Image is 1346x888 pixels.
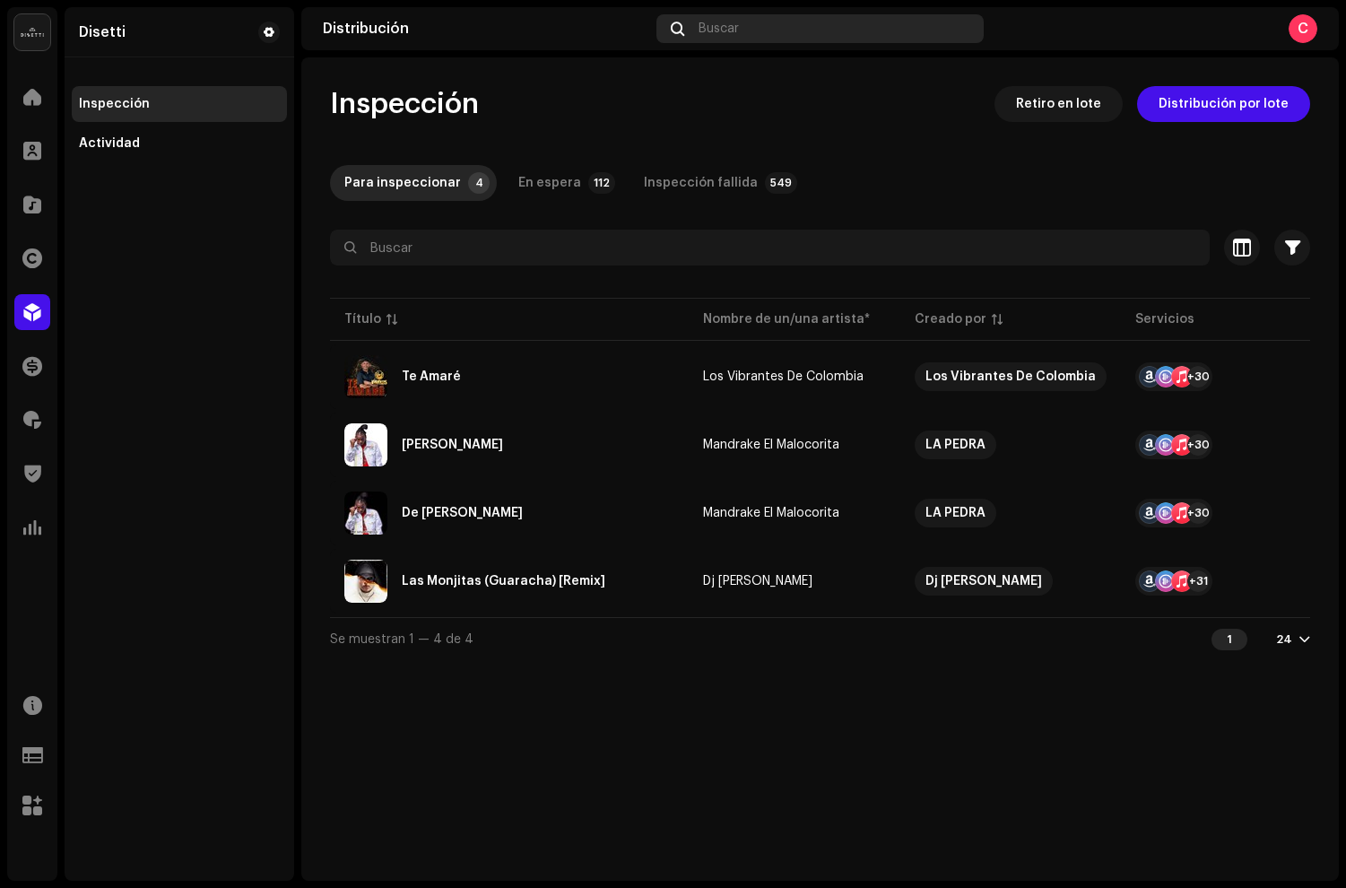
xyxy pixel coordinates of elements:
[1137,86,1310,122] button: Distribución por lote
[344,165,461,201] div: Para inspeccionar
[330,633,473,646] span: Se muestran 1 — 4 de 4
[1289,14,1317,43] div: C
[925,362,1096,391] div: Los Vibrantes De Colombia
[703,507,839,519] div: Mandrake El Malocorita
[72,126,287,161] re-m-nav-item: Actividad
[518,165,581,201] div: En espera
[915,431,1107,459] span: LA PEDRA
[915,362,1107,391] span: Los Vibrantes De Colombia
[1016,86,1101,122] span: Retiro en lote
[1187,434,1209,456] div: +30
[703,507,886,519] span: Mandrake El Malocorita
[915,310,986,328] div: Creado por
[1211,629,1247,650] div: 1
[72,86,287,122] re-m-nav-item: Inspección
[402,575,605,588] div: Las Monjitas (Guaracha) [Remix]
[703,370,864,383] div: Los Vibrantes De Colombia
[344,310,381,328] div: Título
[915,567,1107,596] span: Dj Jonathan
[1187,570,1209,592] div: +31
[323,22,649,36] div: Distribución
[344,492,387,535] img: 141420d8-a908-413e-a713-f952e6691eaa
[925,499,986,527] div: LA PEDRA
[1276,632,1292,647] div: 24
[79,136,140,151] div: Actividad
[699,22,739,36] span: Buscar
[703,370,886,383] span: Los Vibrantes De Colombia
[14,14,50,50] img: 02a7c2d3-3c89-4098-b12f-2ff2945c95ee
[925,567,1042,596] div: Dj [PERSON_NAME]
[588,172,615,194] p-badge: 112
[344,355,387,398] img: bed2581c-6a37-4885-a200-398efc1ac15d
[330,86,479,122] span: Inspección
[765,172,797,194] p-badge: 549
[915,499,1107,527] span: LA PEDRA
[402,439,503,451] div: Ando Duro
[1187,366,1209,387] div: +30
[330,230,1210,266] input: Buscar
[703,575,812,588] div: Dj [PERSON_NAME]
[925,431,986,459] div: LA PEDRA
[703,575,886,588] span: Dj Jonathan
[79,97,150,111] div: Inspección
[79,25,126,39] div: Disetti
[644,165,758,201] div: Inspección fallida
[1187,502,1209,524] div: +30
[344,423,387,466] img: 1bc7081b-3aff-40f0-aa8d-295e241977b8
[1159,86,1289,122] span: Distribución por lote
[703,439,839,451] div: Mandrake El Malocorita
[703,439,886,451] span: Mandrake El Malocorita
[402,507,523,519] div: De Una Tingola
[468,172,490,194] p-badge: 4
[994,86,1123,122] button: Retiro en lote
[344,560,387,603] img: 63a5fcdd-01ed-4e17-ab30-50470643b2c4
[402,370,461,383] div: Te Amaré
